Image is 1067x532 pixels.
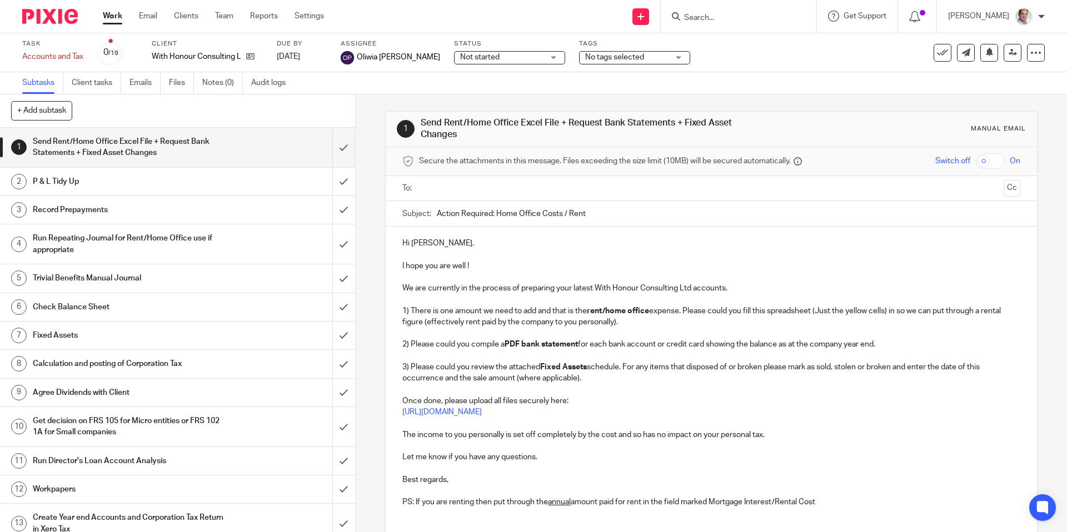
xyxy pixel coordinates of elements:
p: We are currently in the process of preparing your latest With Honour Consulting Ltd accounts. [402,283,1020,294]
h1: Check Balance Sheet [33,299,225,315]
a: Subtasks [22,72,63,94]
div: 0 [103,46,118,59]
h1: Get decision on FRS 105 for Micro entities or FRS 102 1A for Small companies [33,413,225,441]
span: [DATE] [277,53,300,61]
p: 2) Please could you compile a for each bank account or credit card showing the balance as at the ... [402,339,1020,350]
div: 4 [11,237,27,252]
a: Audit logs [251,72,294,94]
p: Let me know if you have any questions. [402,451,1020,463]
p: Hi [PERSON_NAME], [402,238,1020,249]
a: [URL][DOMAIN_NAME] [402,408,482,416]
span: Not started [460,53,500,61]
div: Manual email [971,124,1026,133]
div: 11 [11,453,27,469]
p: Best regards, [402,474,1020,485]
button: + Add subtask [11,101,72,120]
a: Client tasks [72,72,121,94]
span: Get Support [844,12,886,20]
label: Tags [579,39,690,48]
div: 1 [397,120,415,138]
label: Due by [277,39,327,48]
p: I hope you are well ! [402,260,1020,272]
input: Search [683,13,783,23]
div: 1 [11,139,27,155]
a: Email [139,11,157,22]
strong: rent/home office [587,307,649,315]
div: 6 [11,299,27,315]
span: Oliwia [PERSON_NAME] [357,52,440,63]
div: 10 [11,419,27,434]
p: PS: If you are renting then put through the amount paid for rent in the field marked Mortgage Int... [402,496,1020,508]
button: Cc [1004,180,1020,197]
h1: Record Prepayments [33,202,225,218]
a: Work [103,11,122,22]
strong: PDF bank statement [505,340,578,348]
h1: Run Director's Loan Account Analysis [33,453,225,469]
strong: Fixed Assets [540,363,587,371]
img: svg%3E [341,51,354,64]
span: Secure the attachments in this message. Files exceeding the size limit (10MB) will be secured aut... [419,155,791,167]
div: 3 [11,202,27,218]
p: [PERSON_NAME] [948,11,1009,22]
h1: Send Rent/Home Office Excel File + Request Bank Statements + Fixed Asset Changes [421,117,735,141]
a: Reports [250,11,278,22]
p: Once done, please upload all files securely here: [402,395,1020,406]
label: To: [402,183,415,194]
h1: Workpapers [33,481,225,498]
label: Client [152,39,263,48]
div: Accounts and Tax [22,51,83,62]
h1: Run Repeating Journal for Rent/Home Office use if appropriate [33,230,225,258]
a: Clients [174,11,198,22]
div: 7 [11,328,27,343]
a: Notes (0) [202,72,243,94]
p: The income to you personally is set off completely by the cost and so has no impact on your perso... [402,429,1020,440]
img: Munro%20Partners-3202.jpg [1015,8,1033,26]
a: Team [215,11,233,22]
label: Subject: [402,208,431,219]
h1: Agree Dividends with Client [33,384,225,401]
h1: P & L Tidy Up [33,173,225,190]
label: Task [22,39,83,48]
p: 3) Please could you review the attached schedule. For any items that disposed of or broken please... [402,362,1020,384]
span: No tags selected [585,53,644,61]
a: Settings [295,11,324,22]
small: /19 [108,50,118,56]
div: 12 [11,481,27,497]
p: With Honour Consulting Ltd [152,51,241,62]
h1: Trivial Benefits Manual Journal [33,270,225,287]
a: Emails [129,72,161,94]
label: Assignee [341,39,440,48]
div: 13 [11,516,27,531]
label: Status [454,39,565,48]
a: Files [169,72,194,94]
h1: Send Rent/Home Office Excel File + Request Bank Statements + Fixed Asset Changes [33,133,225,162]
h1: Calculation and posting of Corporation Tax [33,355,225,372]
div: 2 [11,174,27,189]
h1: Fixed Assets [33,327,225,344]
p: 1) There is one amount we need to add and that is the expense. Please could you fill this spreads... [402,305,1020,328]
span: Switch off [935,155,970,167]
div: 8 [11,356,27,372]
img: Pixie [22,9,78,24]
div: 9 [11,385,27,400]
span: On [1010,155,1020,167]
div: 5 [11,270,27,286]
u: annual [548,498,571,506]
